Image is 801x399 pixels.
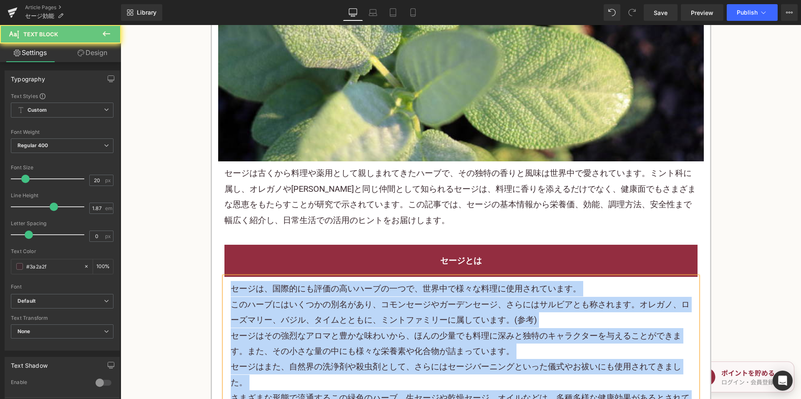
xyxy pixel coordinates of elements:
[11,93,113,99] div: Text Styles
[110,256,571,271] div: セージは、国際的にも評価の高いハーブの一つで、世界中で様々な料理に使用されています。
[773,371,793,391] div: Open Intercom Messenger
[624,4,640,21] button: Redo
[403,4,423,21] a: Mobile
[137,9,156,16] span: Library
[11,284,113,290] div: Font
[110,365,571,396] div: さまざまな形態で流通するこの緑色のハーブ、生セージや乾燥セージ、オイルなどは、多種多様な健康効果があるとされています。
[104,141,577,203] p: セージは古くから料理や薬用として親しまれてきたハーブで、その独特の香りと風味は世界中で愛されています。ミント科に属し、オレガノや[PERSON_NAME]と同じ仲間として知られるセージは、料理に...
[11,221,113,226] div: Letter Spacing
[26,262,80,271] input: Color
[737,9,758,16] span: Publish
[691,8,713,17] span: Preview
[11,315,113,321] div: Text Transform
[25,13,54,19] span: セージ効能
[11,129,113,135] div: Font Weight
[28,107,47,114] b: Custom
[363,4,383,21] a: Laptop
[105,178,112,183] span: px
[93,259,113,274] div: %
[11,71,45,83] div: Typography
[105,206,112,211] span: em
[110,334,571,365] div: セージはまた、自然界の洗浄剤や殺虫剤として、さらにはセージバーニングといった儀式やお祓いにも使用されてきました。
[11,379,87,388] div: Enable
[18,142,48,148] b: Regular 400
[11,357,48,369] div: Text Shadow
[681,4,723,21] a: Preview
[110,228,571,243] h2: セージとは
[121,4,162,21] a: New Library
[727,4,778,21] button: Publish
[383,4,403,21] a: Tablet
[110,272,571,303] div: このハーブにはいくつかの別名があり、コモンセージやガーデンセージ、さらにはサルビアとも称されます。オレガノ、ローズマリー、バジル、タイムとともに、ミントファミリーに属しています。(参考)
[11,193,113,198] div: Line Height
[781,4,798,21] button: More
[105,233,112,239] span: px
[25,4,121,11] a: Article Pages
[604,4,620,21] button: Undo
[23,31,58,38] span: Text Block
[18,328,30,334] b: None
[343,4,363,21] a: Desktop
[62,43,123,62] a: Design
[11,248,113,254] div: Text Color
[654,8,667,17] span: Save
[18,298,35,305] i: Default
[11,165,113,171] div: Font Size
[110,303,571,334] div: セージはその強烈なアロマと豊かな味わいから、ほんの少量でも料理に深みと独特のキャラクターを与えることができます。また、その小さな量の中にも様々な栄養素や化合物が詰まっています。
